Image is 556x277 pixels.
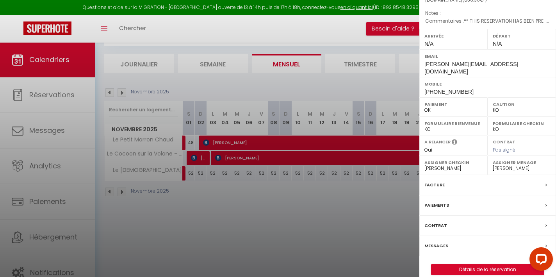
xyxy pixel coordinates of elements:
[424,80,551,88] label: Mobile
[431,264,544,275] a: Détails de la réservation
[431,264,544,275] button: Détails de la réservation
[493,147,515,153] span: Pas signé
[493,120,551,127] label: Formulaire Checkin
[424,41,433,47] span: N/A
[523,244,556,277] iframe: LiveChat chat widget
[424,32,483,40] label: Arrivée
[424,242,448,250] label: Messages
[424,120,483,127] label: Formulaire Bienvenue
[425,17,550,25] p: Commentaires :
[493,100,551,108] label: Caution
[424,89,474,95] span: [PHONE_NUMBER]
[441,10,444,16] span: -
[424,61,518,75] span: [PERSON_NAME][EMAIL_ADDRESS][DOMAIN_NAME]
[424,52,551,60] label: Email
[493,159,551,166] label: Assigner Menage
[424,159,483,166] label: Assigner Checkin
[452,139,457,147] i: Sélectionner OUI si vous souhaiter envoyer les séquences de messages post-checkout
[424,181,445,189] label: Facture
[493,32,551,40] label: Départ
[424,201,449,209] label: Paiements
[424,100,483,108] label: Paiement
[424,222,447,230] label: Contrat
[493,139,515,144] label: Contrat
[424,139,451,145] label: A relancer
[493,41,502,47] span: N/A
[425,9,550,17] p: Notes :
